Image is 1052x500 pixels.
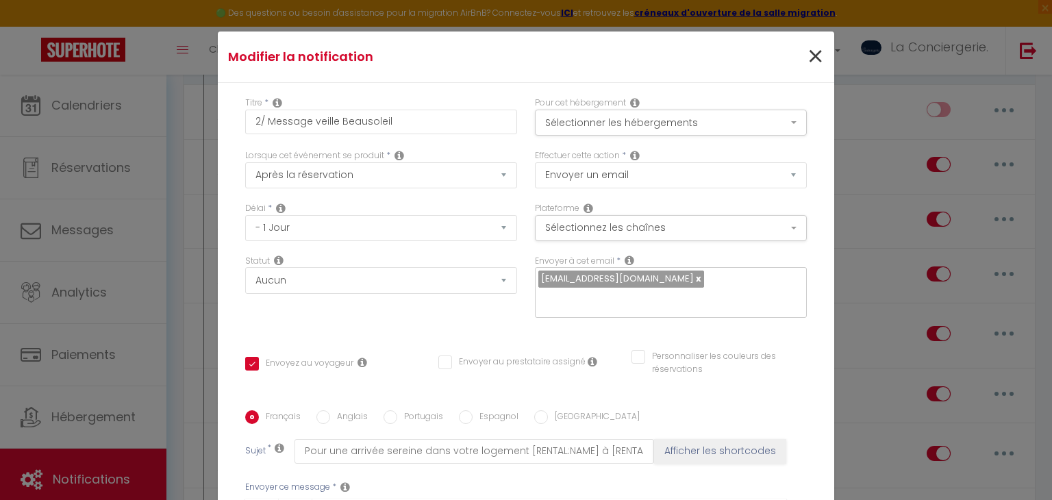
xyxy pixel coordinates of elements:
i: Recipient [625,255,634,266]
span: × [807,36,824,77]
label: Effectuer cette action [535,149,620,162]
h4: Modifier la notification [228,47,619,66]
i: Envoyer au prestataire si il est assigné [588,356,597,367]
label: Plateforme [535,202,579,215]
i: Event Occur [394,150,404,161]
i: Action Time [276,203,286,214]
label: Envoyer à cet email [535,255,614,268]
button: Ouvrir le widget de chat LiveChat [11,5,52,47]
i: Action Channel [584,203,593,214]
i: Subject [275,442,284,453]
label: Sujet [245,445,266,459]
label: Lorsque cet événement se produit [245,149,384,162]
label: Anglais [330,410,368,425]
label: Délai [245,202,266,215]
label: Portugais [397,410,443,425]
i: Action Type [630,150,640,161]
label: Statut [245,255,270,268]
label: Espagnol [473,410,518,425]
button: Sélectionnez les chaînes [535,215,807,241]
label: Français [259,410,301,425]
i: Envoyer au voyageur [358,357,367,368]
button: Close [807,42,824,72]
button: Afficher les shortcodes [654,439,786,464]
label: Titre [245,97,262,110]
i: Message [340,482,350,492]
label: Envoyer ce message [245,481,330,494]
i: Booking status [274,255,284,266]
label: [GEOGRAPHIC_DATA] [548,410,640,425]
button: Sélectionner les hébergements [535,110,807,136]
i: This Rental [630,97,640,108]
label: Pour cet hébergement [535,97,626,110]
i: Title [273,97,282,108]
span: [EMAIL_ADDRESS][DOMAIN_NAME] [541,272,694,285]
